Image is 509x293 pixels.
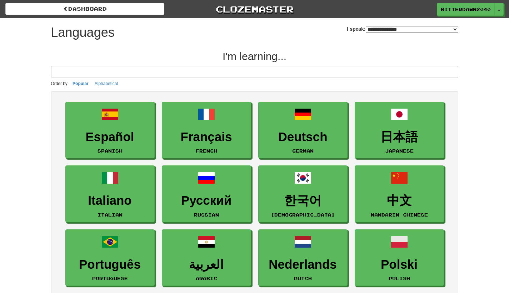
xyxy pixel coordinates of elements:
[166,258,247,272] h3: العربية
[162,165,251,222] a: РусскийRussian
[258,229,348,286] a: NederlandsDutch
[51,25,115,40] h1: Languages
[175,3,334,15] a: Clozemaster
[385,148,414,153] small: Japanese
[69,258,151,272] h3: Português
[437,3,495,16] a: BitterDawn2040
[69,130,151,144] h3: Español
[51,50,458,62] h2: I'm learning...
[51,81,69,86] small: Order by:
[262,194,344,208] h3: 한국어
[262,258,344,272] h3: Nederlands
[162,229,251,286] a: العربيةArabic
[194,212,219,217] small: Russian
[98,212,123,217] small: Italian
[355,229,444,286] a: PolskiPolish
[166,194,247,208] h3: Русский
[258,102,348,159] a: DeutschGerman
[355,165,444,222] a: 中文Mandarin Chinese
[196,148,217,153] small: French
[441,6,491,13] span: BitterDawn2040
[65,102,155,159] a: EspañolSpanish
[366,26,458,33] select: I speak:
[294,276,312,281] small: Dutch
[93,80,120,88] button: Alphabetical
[359,194,440,208] h3: 中文
[347,25,458,33] label: I speak:
[359,130,440,144] h3: 日本語
[371,212,428,217] small: Mandarin Chinese
[166,130,247,144] h3: Français
[262,130,344,144] h3: Deutsch
[5,3,164,15] a: dashboard
[69,194,151,208] h3: Italiano
[98,148,123,153] small: Spanish
[65,229,155,286] a: PortuguêsPortuguese
[271,212,335,217] small: [DEMOGRAPHIC_DATA]
[389,276,410,281] small: Polish
[359,258,440,272] h3: Polski
[65,165,155,222] a: ItalianoItalian
[162,102,251,159] a: FrançaisFrench
[196,276,217,281] small: Arabic
[355,102,444,159] a: 日本語Japanese
[258,165,348,222] a: 한국어[DEMOGRAPHIC_DATA]
[70,80,91,88] button: Popular
[92,276,128,281] small: Portuguese
[292,148,314,153] small: German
